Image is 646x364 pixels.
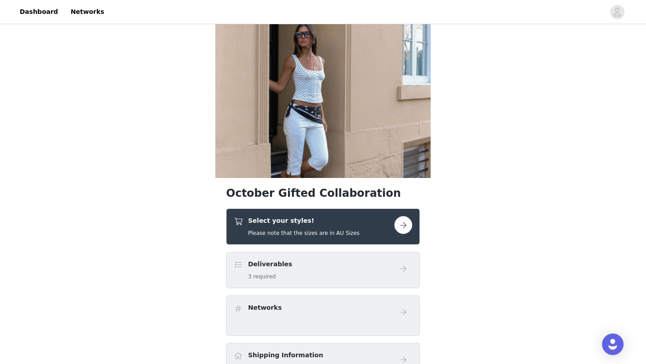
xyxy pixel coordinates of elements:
[248,351,323,360] h4: Shipping Information
[248,216,359,225] h4: Select your styles!
[602,334,624,355] div: Open Intercom Messenger
[248,260,292,269] h4: Deliverables
[248,273,292,281] h5: 3 required
[613,5,621,19] div: avatar
[65,2,109,22] a: Networks
[226,295,420,336] div: Networks
[226,185,420,201] h1: October Gifted Collaboration
[248,229,359,237] h5: Please note that the sizes are in AU Sizes
[226,208,420,245] div: Select your styles!
[226,252,420,288] div: Deliverables
[248,303,282,312] h4: Networks
[14,2,63,22] a: Dashboard
[215,17,431,178] img: campaign image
